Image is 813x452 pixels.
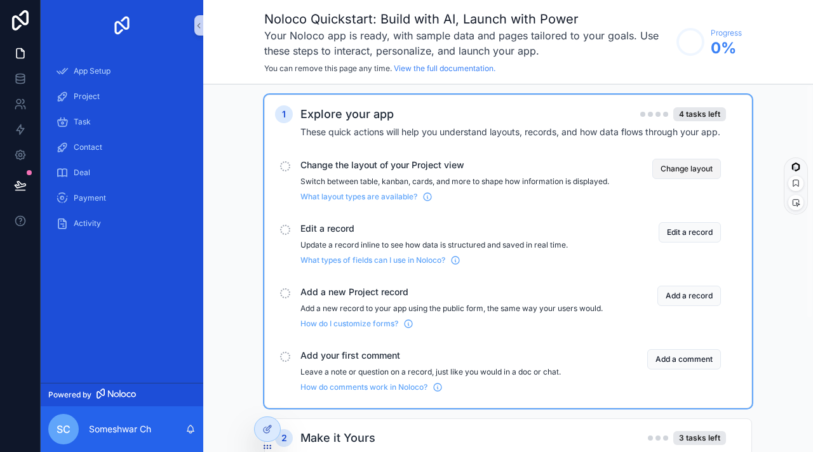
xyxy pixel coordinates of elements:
h3: Your Noloco app is ready, with sample data and pages tailored to your goals. Use these steps to i... [264,28,670,58]
a: Activity [48,212,196,235]
a: Task [48,110,196,133]
span: Progress [711,28,742,38]
span: SC [57,422,71,437]
span: Contact [74,142,102,152]
span: Deal [74,168,90,178]
span: You can remove this page any time. [264,63,392,73]
a: Powered by [41,383,203,406]
a: Project [48,85,196,108]
a: View the full documentation. [394,63,495,73]
span: Task [74,117,91,127]
div: scrollable content [41,51,203,251]
span: 0 % [711,38,742,58]
a: App Setup [48,60,196,83]
span: Payment [74,193,106,203]
a: Contact [48,136,196,159]
span: Powered by [48,390,91,400]
a: Deal [48,161,196,184]
p: Someshwar Ch [89,423,151,435]
img: App logo [112,15,132,36]
span: App Setup [74,66,111,76]
h1: Noloco Quickstart: Build with AI, Launch with Power [264,10,670,28]
span: Activity [74,218,101,229]
a: Payment [48,187,196,209]
span: Project [74,91,100,102]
